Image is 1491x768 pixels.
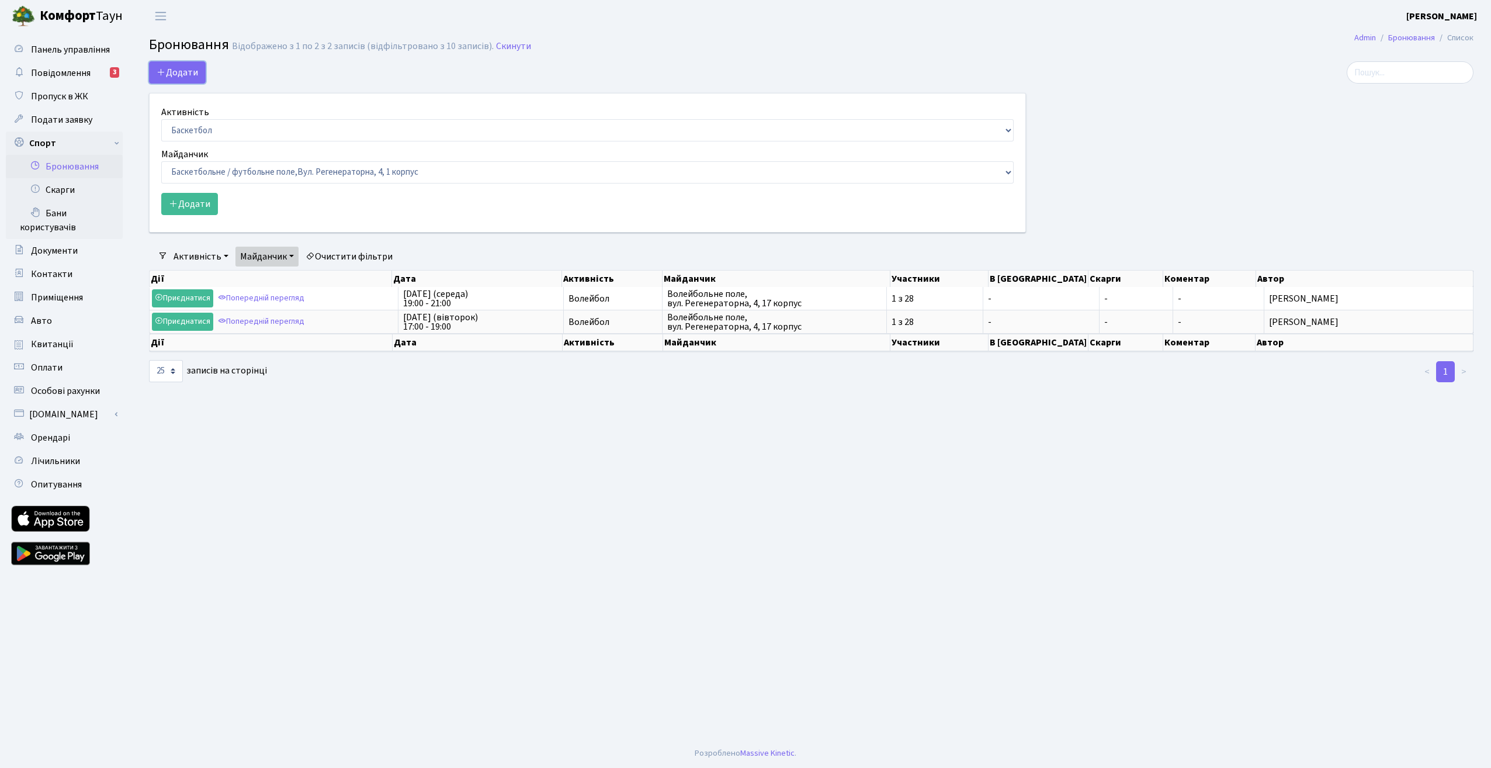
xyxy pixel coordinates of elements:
[6,38,123,61] a: Панель управління
[667,289,882,308] span: Волейбольне поле, вул. Регенераторна, 4, 17 корпус
[161,105,209,119] label: Активність
[663,334,891,351] th: Майданчик
[235,247,299,267] a: Майданчик
[31,113,92,126] span: Подати заявку
[6,333,123,356] a: Квитанції
[890,334,989,351] th: Участники
[161,193,218,215] button: Додати
[215,289,307,307] a: Попередній перегляд
[31,43,110,56] span: Панель управління
[31,478,82,491] span: Опитування
[6,379,123,403] a: Особові рахунки
[146,6,175,26] button: Переключити навігацію
[892,294,978,303] span: 1 з 28
[149,360,267,382] label: записів на сторінці
[150,334,393,351] th: Дії
[6,132,123,155] a: Спорт
[31,455,80,468] span: Лічильники
[6,309,123,333] a: Авто
[403,313,559,331] span: [DATE] (вівторок) 17:00 - 19:00
[6,155,123,178] a: Бронювання
[31,431,70,444] span: Орендарі
[1163,271,1256,287] th: Коментар
[562,271,663,287] th: Активність
[663,271,890,287] th: Майданчик
[301,247,397,267] a: Очистити фільтри
[740,747,795,759] a: Massive Kinetic
[890,271,989,287] th: Участники
[1178,316,1181,328] span: -
[6,61,123,85] a: Повідомлення3
[6,449,123,473] a: Лічильники
[152,313,213,331] a: Приєднатися
[1104,317,1168,327] span: -
[6,286,123,309] a: Приміщення
[1347,61,1473,84] input: Пошук...
[169,247,233,267] a: Активність
[1406,10,1477,23] b: [PERSON_NAME]
[1406,9,1477,23] a: [PERSON_NAME]
[6,202,123,239] a: Бани користувачів
[1388,32,1435,44] a: Бронювання
[1256,271,1473,287] th: Автор
[6,262,123,286] a: Контакти
[568,294,657,303] span: Волейбол
[1178,292,1181,305] span: -
[1104,294,1168,303] span: -
[496,41,531,52] a: Скинути
[6,108,123,132] a: Подати заявку
[989,271,1088,287] th: В [GEOGRAPHIC_DATA]
[1269,294,1468,303] span: [PERSON_NAME]
[695,747,796,760] div: Розроблено .
[40,6,96,25] b: Комфорт
[1163,334,1256,351] th: Коментар
[989,334,1088,351] th: В [GEOGRAPHIC_DATA]
[31,67,91,79] span: Повідомлення
[403,289,559,308] span: [DATE] (середа) 19:00 - 21:00
[1269,317,1468,327] span: [PERSON_NAME]
[1256,334,1473,351] th: Автор
[392,271,562,287] th: Дата
[667,313,882,331] span: Волейбольне поле, вул. Регенераторна, 4, 17 корпус
[31,90,88,103] span: Пропуск в ЖК
[12,5,35,28] img: logo.png
[6,473,123,496] a: Опитування
[563,334,663,351] th: Активність
[6,426,123,449] a: Орендарі
[568,317,657,327] span: Волейбол
[988,294,1094,303] span: -
[232,41,494,52] div: Відображено з 1 по 2 з 2 записів (відфільтровано з 10 записів).
[6,178,123,202] a: Скарги
[1088,334,1163,351] th: Скарги
[393,334,563,351] th: Дата
[1436,361,1455,382] a: 1
[149,61,206,84] button: Додати
[6,356,123,379] a: Оплати
[6,239,123,262] a: Документи
[31,361,63,374] span: Оплати
[149,360,183,382] select: записів на сторінці
[31,268,72,281] span: Контакти
[40,6,123,26] span: Таун
[161,147,208,161] label: Майданчик
[6,85,123,108] a: Пропуск в ЖК
[1435,32,1473,44] li: Список
[892,317,978,327] span: 1 з 28
[110,67,119,78] div: 3
[1337,26,1491,50] nav: breadcrumb
[150,271,392,287] th: Дії
[31,291,83,304] span: Приміщення
[149,34,229,55] span: Бронювання
[215,313,307,331] a: Попередній перегляд
[988,317,1094,327] span: -
[31,385,100,397] span: Особові рахунки
[31,338,74,351] span: Квитанції
[31,244,78,257] span: Документи
[152,289,213,307] a: Приєднатися
[1354,32,1376,44] a: Admin
[1088,271,1163,287] th: Скарги
[6,403,123,426] a: [DOMAIN_NAME]
[31,314,52,327] span: Авто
